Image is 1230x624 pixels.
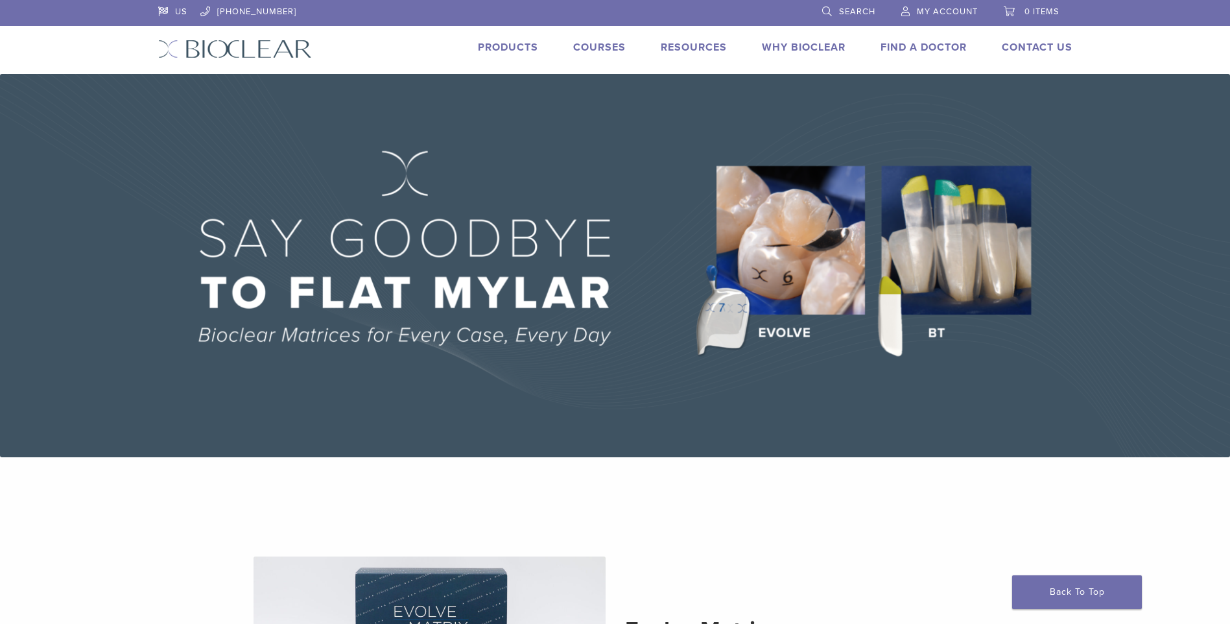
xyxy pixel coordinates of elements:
[158,40,312,58] img: Bioclear
[1024,6,1059,17] span: 0 items
[478,41,538,54] a: Products
[917,6,978,17] span: My Account
[1002,41,1072,54] a: Contact Us
[762,41,846,54] a: Why Bioclear
[839,6,875,17] span: Search
[661,41,727,54] a: Resources
[573,41,626,54] a: Courses
[1012,575,1142,609] a: Back To Top
[881,41,967,54] a: Find A Doctor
